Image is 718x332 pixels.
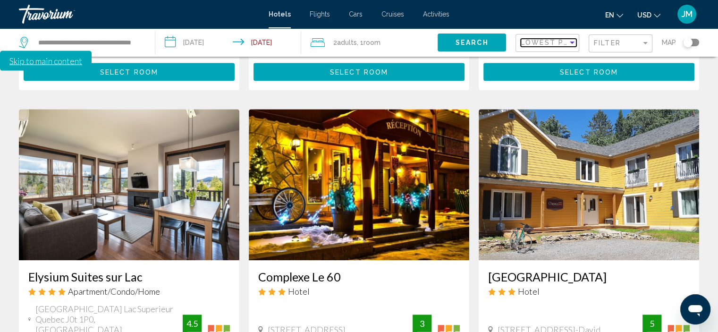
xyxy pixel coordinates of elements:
[662,36,676,49] span: Map
[24,63,235,80] button: Select Room
[488,286,690,297] div: 3 star Hotel
[28,286,230,297] div: 4 star Apartment
[19,109,239,260] img: Hotel image
[258,286,460,297] div: 3 star Hotel
[423,10,449,18] a: Activities
[288,286,310,297] span: Hotel
[183,318,202,329] div: 4.5
[488,270,690,284] a: [GEOGRAPHIC_DATA]
[456,39,489,47] span: Search
[560,68,618,76] span: Select Room
[637,8,660,22] button: Change currency
[605,8,623,22] button: Change language
[337,39,357,46] span: Adults
[249,109,469,260] img: Hotel image
[253,65,465,76] a: Select Room
[381,10,404,18] a: Cruises
[413,318,431,329] div: 3
[155,28,301,57] button: Check-in date: Oct 13, 2025 Check-out date: Oct 16, 2025
[253,63,465,80] button: Select Room
[521,39,582,46] span: Lowest Price
[333,36,357,49] span: 2
[589,34,652,53] button: Filter
[521,39,576,47] mat-select: Sort by
[483,63,694,80] button: Select Room
[258,270,460,284] a: Complexe Le 60
[301,28,438,57] button: Travelers: 2 adults, 0 children
[605,11,614,19] span: en
[269,10,291,18] a: Hotels
[483,65,694,76] a: Select Room
[68,286,160,297] span: Apartment/Condo/Home
[28,270,230,284] a: Elysium Suites sur Lac
[682,9,693,19] span: JM
[24,65,235,76] a: Select Room
[100,68,158,76] span: Select Room
[438,34,506,51] button: Search
[357,36,380,49] span: , 1
[479,109,699,260] img: Hotel image
[676,38,699,47] button: Toggle map
[518,286,540,297] span: Hotel
[330,68,388,76] span: Select Room
[363,39,380,46] span: Room
[349,10,363,18] a: Cars
[680,294,710,324] iframe: Bouton de lancement de la fenêtre de messagerie
[637,11,651,19] span: USD
[310,10,330,18] a: Flights
[642,318,661,329] div: 5
[675,4,699,24] button: User Menu
[594,39,621,47] span: Filter
[19,5,259,24] a: Travorium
